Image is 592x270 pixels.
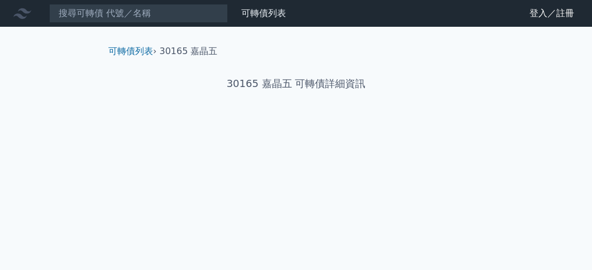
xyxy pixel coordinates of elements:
[160,45,218,58] li: 30165 嘉晶五
[521,4,583,22] a: 登入／註冊
[108,45,156,58] li: ›
[241,8,286,18] a: 可轉債列表
[49,4,228,23] input: 搜尋可轉債 代號／名稱
[99,76,493,91] h1: 30165 嘉晶五 可轉債詳細資訊
[108,46,153,56] a: 可轉債列表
